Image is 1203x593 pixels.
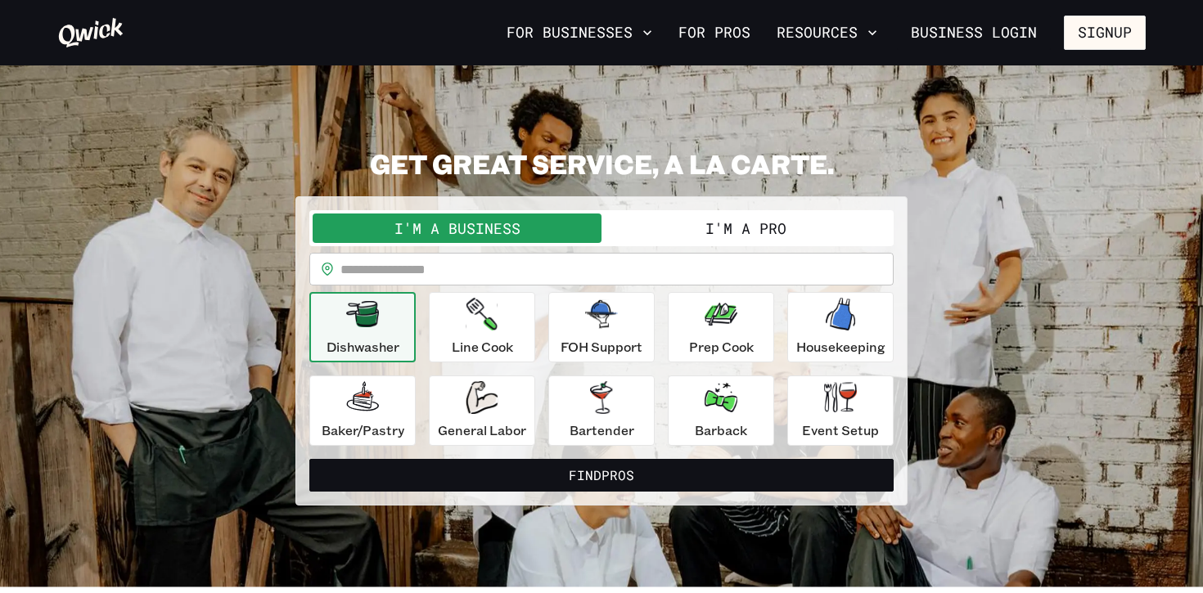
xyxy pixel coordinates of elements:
button: I'm a Pro [601,213,890,243]
p: Event Setup [802,420,879,440]
button: Housekeeping [787,292,894,362]
button: FOH Support [548,292,655,362]
p: General Labor [438,420,526,440]
p: Dishwasher [327,337,399,357]
p: Baker/Pastry [322,420,404,440]
p: Prep Cook [689,337,754,357]
p: Housekeeping [796,337,885,357]
p: Barback [695,420,747,440]
h2: GET GREAT SERVICE, A LA CARTE. [295,147,908,180]
button: Baker/Pastry [309,375,416,446]
button: Barback [668,375,774,446]
p: Bartender [570,420,634,440]
p: Line Cook [452,337,513,357]
button: Line Cook [429,292,535,362]
button: I'm a Business [313,213,601,243]
button: Dishwasher [309,292,416,362]
a: Business Login [897,16,1051,50]
p: FOH Support [561,337,642,357]
button: Signup [1064,16,1146,50]
button: Prep Cook [668,292,774,362]
button: Event Setup [787,375,894,446]
button: Bartender [548,375,655,446]
button: Resources [770,19,884,47]
a: For Pros [672,19,757,47]
button: FindPros [309,459,894,492]
button: General Labor [429,375,535,446]
button: For Businesses [500,19,659,47]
